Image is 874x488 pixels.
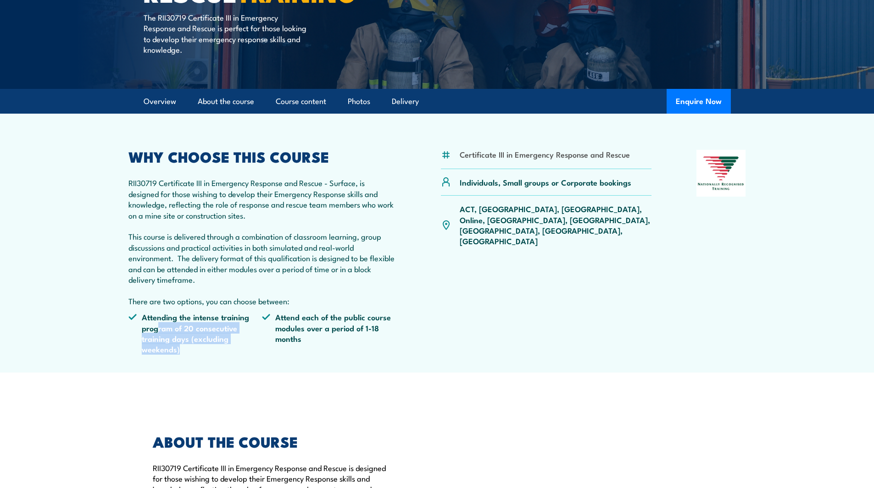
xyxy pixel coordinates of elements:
li: Certificate III in Emergency Response and Rescue [460,149,630,159]
p: ACT, [GEOGRAPHIC_DATA], [GEOGRAPHIC_DATA], Online, [GEOGRAPHIC_DATA], [GEOGRAPHIC_DATA], [GEOGRAP... [460,203,652,247]
a: Photos [348,89,370,114]
li: Attend each of the public course modules over a period of 1-18 months [262,312,396,355]
p: The RII30719 Certificate III in Emergency Response and Rescue is perfect for those looking to dev... [144,12,311,55]
h2: WHY CHOOSE THIS COURSE [128,150,396,163]
a: Delivery [392,89,419,114]
li: Attending the intense training program of 20 consecutive training days (excluding weekends) [128,312,262,355]
img: Nationally Recognised Training logo. [696,150,746,197]
a: Course content [276,89,326,114]
h2: ABOUT THE COURSE [153,435,395,448]
a: Overview [144,89,176,114]
a: About the course [198,89,254,114]
p: Individuals, Small groups or Corporate bookings [460,177,631,187]
button: Enquire Now [667,89,731,114]
p: RII30719 Certificate III in Emergency Response and Rescue - Surface, is designed for those wishin... [128,177,396,306]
